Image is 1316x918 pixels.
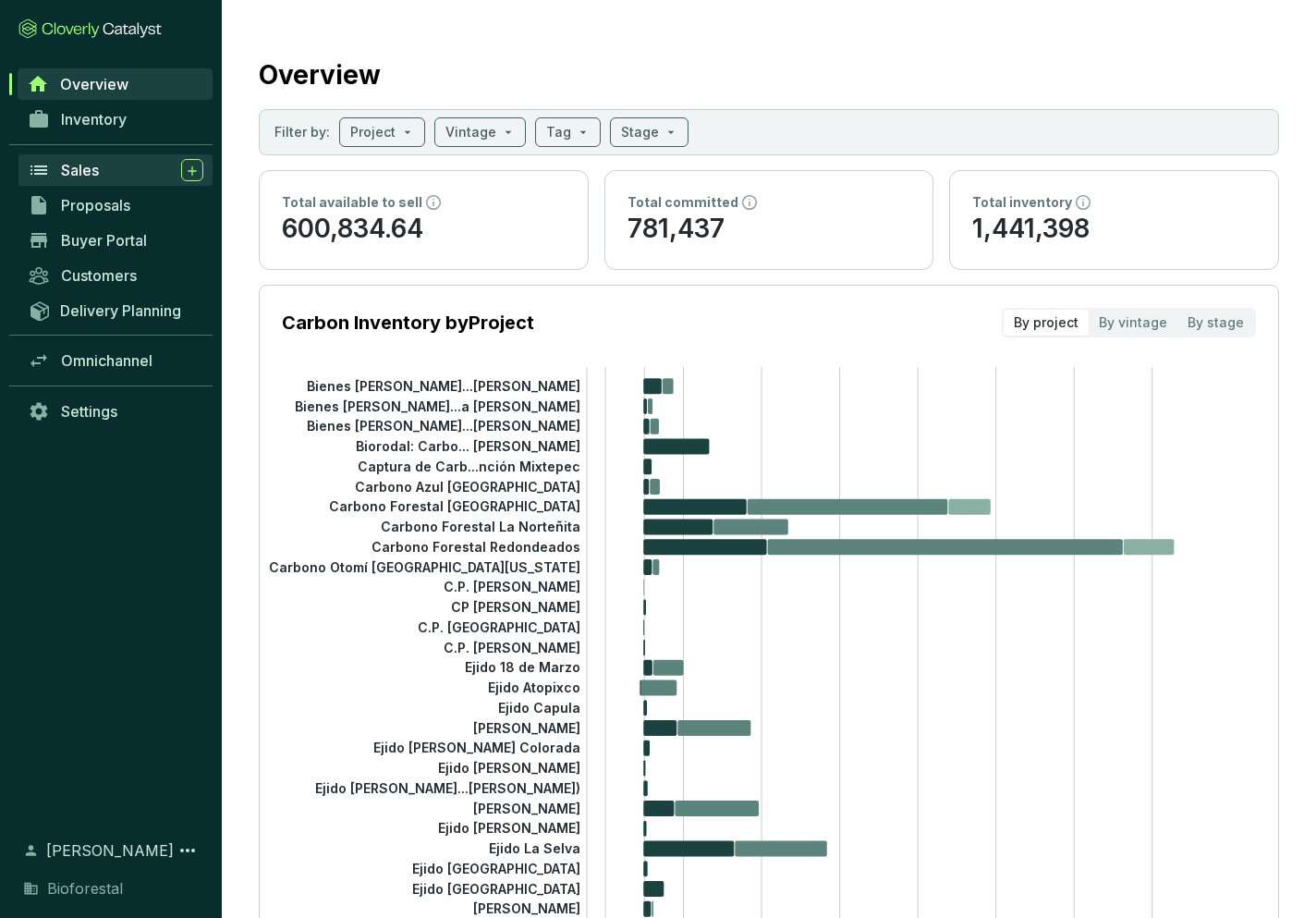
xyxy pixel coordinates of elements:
tspan: Bienes [PERSON_NAME]...[PERSON_NAME] [307,378,580,394]
div: By vintage [1089,310,1177,336]
p: Carbon Inventory by Project [282,310,534,336]
a: Settings [18,396,213,427]
tspan: Carbono Forestal [GEOGRAPHIC_DATA] [329,498,580,514]
a: Customers [18,260,213,291]
tspan: Bienes [PERSON_NAME]...a [PERSON_NAME] [295,398,580,413]
tspan: Ejido [PERSON_NAME] [438,760,580,776]
tspan: Carbono Forestal La Norteñita [381,519,580,534]
tspan: Carbono Otomí [GEOGRAPHIC_DATA][US_STATE] [269,558,580,574]
tspan: C.P. [PERSON_NAME] [444,579,580,594]
span: Customers [61,266,137,285]
tspan: C.P. [GEOGRAPHIC_DATA] [418,619,580,635]
tspan: Carbono Azul [GEOGRAPHIC_DATA] [355,478,580,494]
tspan: [PERSON_NAME] [473,900,580,916]
tspan: [PERSON_NAME] [473,801,580,816]
tspan: Ejido [PERSON_NAME]...[PERSON_NAME]) [315,780,580,796]
p: Total available to sell [282,193,422,212]
p: 600,834.64 [282,212,566,247]
span: Delivery Planning [60,301,181,320]
a: Overview [18,68,213,100]
p: Filter by: [274,123,330,141]
a: Sales [18,154,213,186]
a: Delivery Planning [18,295,213,325]
p: 1,441,398 [972,212,1256,247]
tspan: Ejido [PERSON_NAME] [438,820,580,836]
p: 781,437 [628,212,911,247]
a: Proposals [18,190,213,221]
a: Buyer Portal [18,225,213,256]
span: Proposals [61,196,130,214]
div: By project [1004,310,1089,336]
tspan: Ejido [GEOGRAPHIC_DATA] [412,881,580,897]
span: Settings [61,402,117,421]
div: segmented control [1002,308,1256,337]
span: Buyer Portal [61,231,147,250]
span: Omnichannel [61,351,152,370]
div: By stage [1177,310,1254,336]
tspan: C.P. [PERSON_NAME] [444,639,580,655]
p: Total inventory [972,193,1072,212]
span: Bioforestal [47,877,123,900]
p: Total committed [628,193,738,212]
tspan: Carbono Forestal Redondeados [372,539,580,555]
tspan: Biorodal: Carbo... [PERSON_NAME] [356,438,580,454]
tspan: Ejido La Selva [489,840,580,856]
span: Sales [61,161,99,179]
tspan: Bienes [PERSON_NAME]...[PERSON_NAME] [307,418,580,434]
span: Inventory [61,110,127,129]
tspan: CP [PERSON_NAME] [451,599,580,615]
tspan: Ejido Atopixco [488,679,580,695]
tspan: Captura de Carb...nción Mixtepec [358,459,580,474]
h2: Overview [259,55,381,94]
span: Overview [60,75,128,93]
tspan: Ejido Capula [498,700,580,716]
tspan: [PERSON_NAME] [473,719,580,735]
span: [PERSON_NAME] [46,839,174,862]
tspan: Ejido [GEOGRAPHIC_DATA] [412,861,580,876]
a: Omnichannel [18,345,213,376]
a: Inventory [18,104,213,135]
tspan: Ejido [PERSON_NAME] Colorada [373,740,580,755]
tspan: Ejido 18 de Marzo [465,659,580,675]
